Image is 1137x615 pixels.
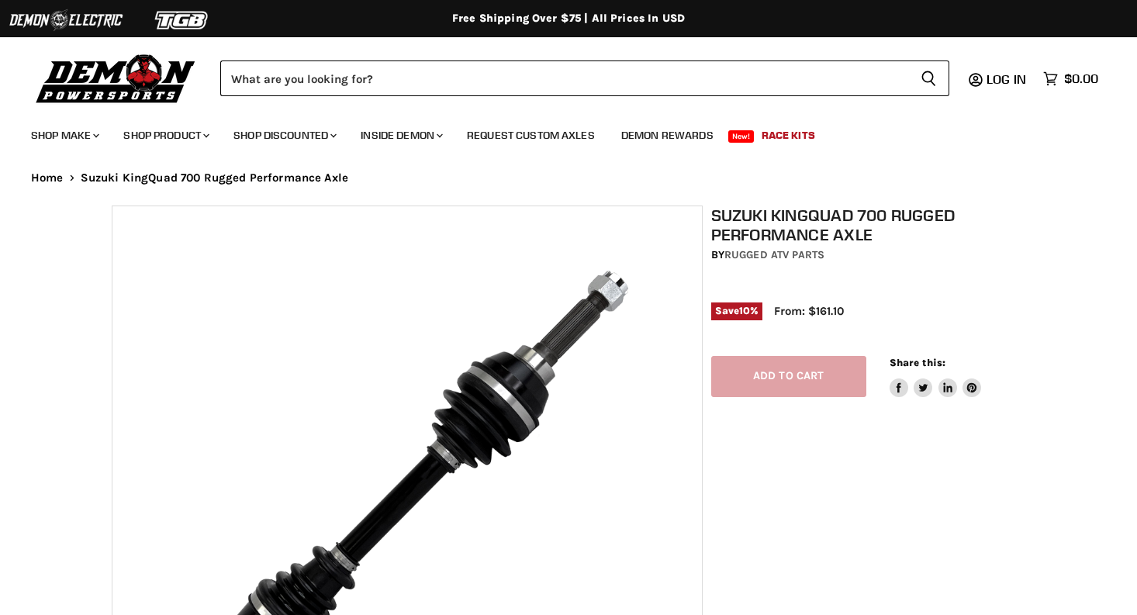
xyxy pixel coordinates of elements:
a: Inside Demon [349,119,452,151]
form: Product [220,60,949,96]
span: 10 [739,305,750,316]
div: by [711,247,1034,264]
a: Rugged ATV Parts [724,248,824,261]
span: Share this: [890,357,945,368]
img: Demon Powersports [31,50,201,105]
aside: Share this: [890,356,982,397]
span: Save % [711,302,762,320]
a: Shop Make [19,119,109,151]
a: Demon Rewards [610,119,725,151]
span: New! [728,130,755,143]
a: Shop Discounted [222,119,346,151]
a: $0.00 [1035,67,1106,90]
input: Search [220,60,908,96]
img: TGB Logo 2 [124,5,240,35]
ul: Main menu [19,113,1094,151]
button: Search [908,60,949,96]
a: Log in [980,72,1035,86]
span: From: $161.10 [774,304,844,318]
img: Demon Electric Logo 2 [8,5,124,35]
a: Race Kits [750,119,827,151]
span: $0.00 [1064,71,1098,86]
h1: Suzuki KingQuad 700 Rugged Performance Axle [711,206,1034,244]
span: Log in [987,71,1026,87]
a: Shop Product [112,119,219,151]
span: Suzuki KingQuad 700 Rugged Performance Axle [81,171,348,185]
a: Home [31,171,64,185]
a: Request Custom Axles [455,119,607,151]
